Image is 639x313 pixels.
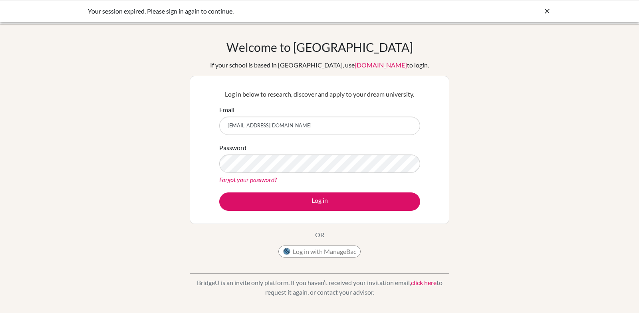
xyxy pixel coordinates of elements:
a: Forgot your password? [219,176,277,183]
p: OR [315,230,324,240]
p: BridgeU is an invite only platform. If you haven’t received your invitation email, to request it ... [190,278,449,297]
label: Password [219,143,246,153]
h1: Welcome to [GEOGRAPHIC_DATA] [226,40,413,54]
div: If your school is based in [GEOGRAPHIC_DATA], use to login. [210,60,429,70]
a: click here [411,279,437,286]
a: [DOMAIN_NAME] [355,61,407,69]
div: Your session expired. Please sign in again to continue. [88,6,431,16]
button: Log in [219,192,420,211]
button: Log in with ManageBac [278,246,361,258]
label: Email [219,105,234,115]
p: Log in below to research, discover and apply to your dream university. [219,89,420,99]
